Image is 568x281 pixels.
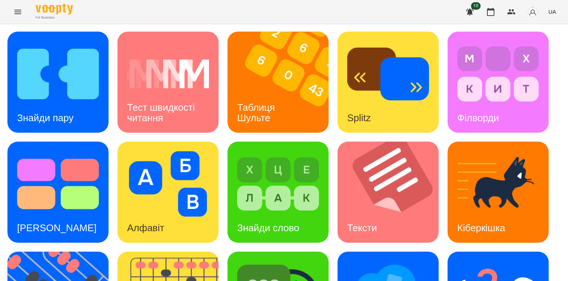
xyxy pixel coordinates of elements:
img: Voopty Logo [36,4,73,14]
a: Знайди словоЗнайди слово [227,142,329,243]
a: ФілвордиФілворди [448,32,549,133]
img: Splitz [347,41,429,107]
a: Таблиця ШультеТаблиця Шульте [227,32,329,133]
img: Тест Струпа [17,151,99,217]
img: avatar_s.png [527,7,538,17]
h3: [PERSON_NAME] [17,222,97,233]
a: Тест швидкості читанняТест швидкості читання [117,32,219,133]
h3: Алфавіт [127,222,164,233]
a: SplitzSplitz [338,32,439,133]
img: Таблиця Шульте [227,32,338,133]
span: UA [548,8,556,16]
h3: Знайди пару [17,112,74,123]
span: For Business [36,15,73,20]
a: Знайди паруЗнайди пару [7,32,109,133]
img: Тест швидкості читання [127,41,209,107]
h3: Філворди [457,112,499,123]
h3: Тест швидкості читання [127,102,197,123]
a: Тест Струпа[PERSON_NAME] [7,142,109,243]
h3: Знайди слово [237,222,299,233]
h3: Тексти [347,222,377,233]
img: Знайди пару [17,41,99,107]
img: Знайди слово [237,151,319,217]
h3: Кіберкішка [457,222,505,233]
img: Філворди [457,41,539,107]
a: КіберкішкаКіберкішка [448,142,549,243]
img: Кіберкішка [457,151,539,217]
h3: Splitz [347,112,371,123]
h3: Таблиця Шульте [237,102,278,123]
button: Menu [9,3,27,21]
a: АлфавітАлфавіт [117,142,219,243]
a: ТекстиТексти [338,142,439,243]
img: Алфавіт [127,151,209,217]
span: 10 [471,2,481,10]
button: UA [545,5,559,19]
img: Тексти [338,142,448,243]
